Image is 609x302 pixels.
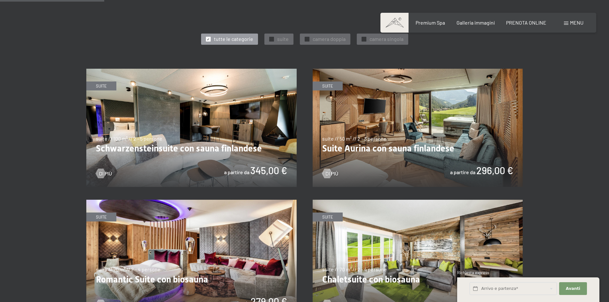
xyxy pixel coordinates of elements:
[566,286,580,291] span: Avanti
[457,270,489,275] span: Richiesta express
[313,69,523,187] img: Suite Aurina con sauna finlandese
[325,170,338,177] span: Di più
[86,200,297,204] a: Romantic Suite con biosauna
[277,35,289,43] span: suite
[416,19,445,26] a: Premium Spa
[457,19,495,26] a: Galleria immagini
[86,69,297,73] a: Schwarzensteinsuite con sauna finlandese
[96,170,112,177] a: Di più
[313,69,523,73] a: Suite Aurina con sauna finlandese
[99,170,112,177] span: Di più
[313,35,346,43] span: camera doppia
[207,37,209,42] span: ✓
[214,35,253,43] span: tutte le categorie
[370,35,403,43] span: camera singola
[313,200,523,204] a: Chaletsuite con biosauna
[270,37,273,42] span: ✓
[559,282,587,295] button: Avanti
[363,37,365,42] span: ✓
[506,19,546,26] a: PRENOTA ONLINE
[570,19,583,26] span: Menu
[306,37,308,42] span: ✓
[322,170,338,177] a: Di più
[86,69,297,187] img: Schwarzensteinsuite con sauna finlandese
